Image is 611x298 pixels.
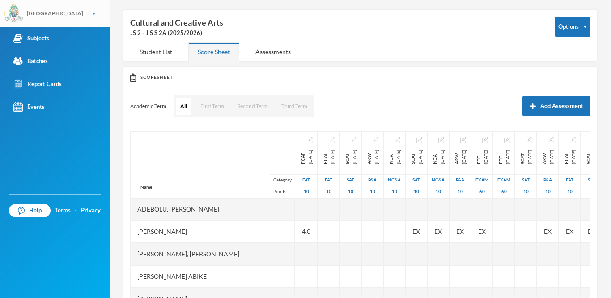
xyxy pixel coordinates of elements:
div: 60 [493,186,514,198]
span: FTE [497,150,504,164]
button: Edit Assessment [482,136,488,143]
img: logo [5,5,23,23]
div: Name [131,177,161,198]
button: Edit Assessment [395,136,400,143]
span: SCAT [409,150,416,164]
img: edit [526,137,532,143]
div: 10 [559,186,580,198]
button: All [176,98,191,115]
div: Second Continuous Assessment Test [409,150,424,164]
div: First Term Examination [475,150,489,164]
span: Student Exempted. [434,227,442,236]
button: First Term [196,98,229,115]
div: Notecheck And Attendance [384,174,405,186]
div: First Assessment Test [318,174,339,186]
img: edit [482,137,488,143]
div: Second Assessment Test [340,174,361,186]
div: Events [13,102,45,112]
div: Score Sheet [188,42,239,61]
div: Cultural and Creative Arts [130,17,541,38]
div: [PERSON_NAME] [131,220,295,243]
span: Student Exempted. [588,227,595,236]
span: Student Exempted. [544,227,552,236]
div: Second Assessment Test [515,174,536,186]
span: ARW [453,150,460,164]
span: NCA [431,150,438,164]
div: Subjects [13,34,49,43]
span: SCAT [585,150,592,164]
div: Project And Assignment [362,174,383,186]
div: Category [270,174,295,186]
a: Terms [55,206,71,215]
span: SCAT [519,150,526,164]
div: Adebolu, [PERSON_NAME] [131,198,295,220]
div: [PERSON_NAME], [PERSON_NAME] [131,243,295,265]
div: Batches [13,56,48,66]
img: edit [307,137,313,143]
img: edit [548,137,554,143]
button: Second Term [233,98,272,115]
img: edit [351,137,356,143]
div: Points [270,186,295,198]
a: Help [9,204,51,217]
button: Edit Assessment [329,136,335,143]
img: edit [438,137,444,143]
div: First Continuous Assessment Test [322,150,336,164]
button: Edit Assessment [460,136,466,143]
div: Project And Assignment [450,174,471,186]
button: Options [555,17,590,37]
button: Edit Assessment [373,136,378,143]
div: First Assessment Test [295,174,317,186]
div: First Continuous Assessment Test [299,150,314,164]
img: edit [395,137,400,143]
div: 10 [515,186,536,198]
div: First Term Examination [497,150,511,164]
div: Report Cards [13,79,62,89]
button: Edit Assessment [526,136,532,143]
div: Second continuous assessment test [585,150,599,164]
div: 10 [384,186,405,198]
div: Note-check And Attendance [431,150,446,164]
a: Privacy [81,206,101,215]
button: Edit Assessment [504,136,510,143]
span: Student Exempted. [478,227,486,236]
div: Second Assessment Test [581,174,602,186]
div: Project And Assignment [537,174,558,186]
button: Edit Assessment [307,136,313,143]
div: 10 [340,186,361,198]
span: FCAT [299,150,306,164]
button: Edit Assessment [570,136,576,143]
div: Examination [493,174,514,186]
img: edit [373,137,378,143]
span: FTE [475,150,482,164]
img: edit [460,137,466,143]
div: 10 [362,186,383,198]
button: Edit Assessment [351,136,356,143]
div: 10 [406,186,427,198]
div: JS 2 - J S S 2A (2025/2026) [130,29,541,38]
div: 10 [295,186,317,198]
div: 4.0 [295,220,318,243]
button: Add Assessment [522,96,590,116]
button: Third Term [277,98,312,115]
p: Academic Term [130,103,166,110]
div: First Assessment Test [559,174,580,186]
div: Scoresheet [130,73,590,82]
img: edit [329,137,335,143]
div: [PERSON_NAME] Abike [131,265,295,288]
div: 60 [471,186,492,198]
div: Assignment And Research Works [453,150,467,164]
div: Assessments [246,42,300,61]
span: Student Exempted. [456,227,464,236]
img: edit [570,137,576,143]
span: SCAT [344,150,351,164]
button: Edit Assessment [548,136,554,143]
div: Second continuous assessment test [519,150,533,164]
img: edit [416,137,422,143]
div: First continuous assessment test [563,150,577,164]
div: Note-check And Attendance [387,150,402,164]
span: FCAT [563,150,570,164]
span: Student Exempted. [566,227,573,236]
div: Second Assessment Test [406,174,427,186]
div: Student List [130,42,182,61]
